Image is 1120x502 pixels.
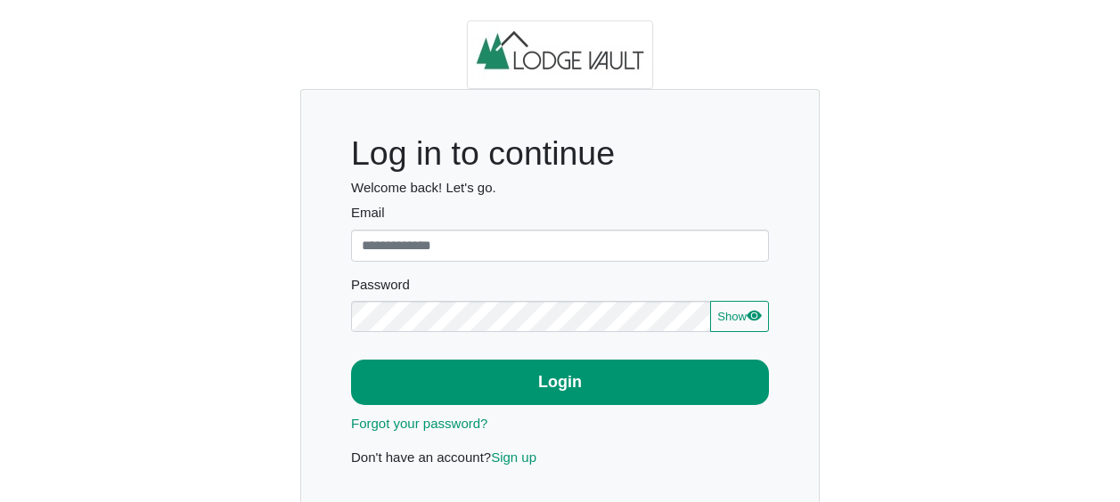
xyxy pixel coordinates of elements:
[351,203,769,223] label: Email
[747,308,761,322] svg: eye fill
[351,448,769,468] p: Don't have an account?
[351,360,769,405] button: Login
[710,301,769,333] button: Showeye fill
[351,416,487,431] a: Forgot your password?
[351,134,769,174] h1: Log in to continue
[491,449,536,465] a: Sign up
[351,180,769,196] h6: Welcome back! Let's go.
[351,275,769,301] legend: Password
[467,20,654,90] img: logo.2b93711c.jpg
[538,373,582,391] b: Login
